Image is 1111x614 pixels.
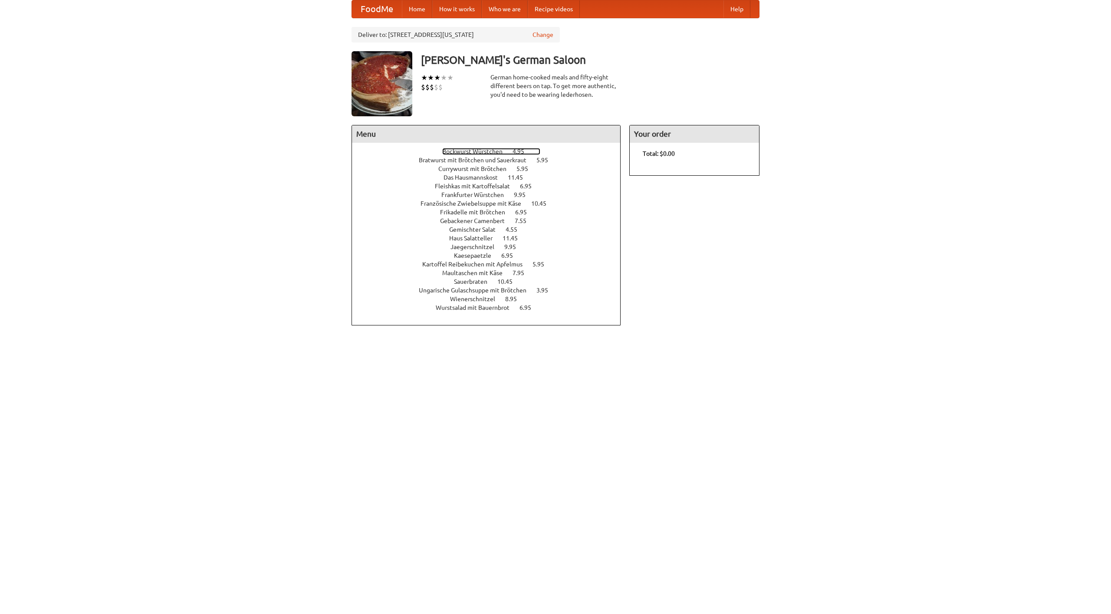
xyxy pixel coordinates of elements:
[440,217,542,224] a: Gebackener Camenbert 7.55
[444,174,506,181] span: Das Hausmannskost
[436,304,518,311] span: Wurstsalad mit Bauernbrot
[435,183,548,190] a: Fleishkas mit Kartoffelsalat 6.95
[514,191,534,198] span: 9.95
[421,73,427,82] li: ★
[419,157,564,164] a: Bratwurst mit Brötchen und Sauerkraut 5.95
[501,252,522,259] span: 6.95
[421,51,759,69] h3: [PERSON_NAME]'s German Saloon
[519,304,540,311] span: 6.95
[449,226,533,233] a: Gemischter Salat 4.55
[449,235,534,242] a: Haus Salatteller 11.45
[516,165,537,172] span: 5.95
[442,269,511,276] span: Maultaschen mit Käse
[419,287,535,294] span: Ungarische Gulaschsuppe mit Brötchen
[536,287,557,294] span: 3.95
[440,209,543,216] a: Frikadelle mit Brötchen 6.95
[438,165,544,172] a: Currywurst mit Brötchen 5.95
[440,217,513,224] span: Gebackener Camenbert
[402,0,432,18] a: Home
[421,82,425,92] li: $
[352,27,560,43] div: Deliver to: [STREET_ADDRESS][US_STATE]
[497,278,521,285] span: 10.45
[427,73,434,82] li: ★
[436,304,547,311] a: Wurstsalad mit Bauernbrot 6.95
[352,0,402,18] a: FoodMe
[432,0,482,18] a: How it works
[422,261,531,268] span: Kartoffel Reibekuchen mit Apfelmus
[434,82,438,92] li: $
[508,174,532,181] span: 11.45
[536,157,557,164] span: 5.95
[630,125,759,143] h4: Your order
[490,73,621,99] div: German home-cooked meals and fifty-eight different beers on tap. To get more authentic, you'd nee...
[442,269,540,276] a: Maultaschen mit Käse 7.95
[430,82,434,92] li: $
[531,200,555,207] span: 10.45
[482,0,528,18] a: Who we are
[444,174,539,181] a: Das Hausmannskost 11.45
[440,209,514,216] span: Frikadelle mit Brötchen
[505,296,526,302] span: 8.95
[450,243,532,250] a: Jaegerschnitzel 9.95
[532,261,553,268] span: 5.95
[454,252,500,259] span: Kaesepaetzle
[504,243,525,250] span: 9.95
[454,278,496,285] span: Sauerbraten
[449,235,501,242] span: Haus Salatteller
[450,296,504,302] span: Wienerschnitzel
[450,243,503,250] span: Jaegerschnitzel
[515,209,536,216] span: 6.95
[454,278,529,285] a: Sauerbraten 10.45
[442,148,511,155] span: Bockwurst Würstchen
[441,191,542,198] a: Frankfurter Würstchen 9.95
[440,73,447,82] li: ★
[450,296,533,302] a: Wienerschnitzel 8.95
[643,150,675,157] b: Total: $0.00
[515,217,535,224] span: 7.55
[435,183,519,190] span: Fleishkas mit Kartoffelsalat
[532,30,553,39] a: Change
[352,51,412,116] img: angular.jpg
[421,200,530,207] span: Französische Zwiebelsuppe mit Käse
[454,252,529,259] a: Kaesepaetzle 6.95
[447,73,454,82] li: ★
[352,125,620,143] h4: Menu
[421,200,562,207] a: Französische Zwiebelsuppe mit Käse 10.45
[419,157,535,164] span: Bratwurst mit Brötchen und Sauerkraut
[513,269,533,276] span: 7.95
[442,148,540,155] a: Bockwurst Würstchen 4.95
[449,226,504,233] span: Gemischter Salat
[434,73,440,82] li: ★
[438,82,443,92] li: $
[513,148,533,155] span: 4.95
[441,191,513,198] span: Frankfurter Würstchen
[419,287,564,294] a: Ungarische Gulaschsuppe mit Brötchen 3.95
[520,183,540,190] span: 6.95
[723,0,750,18] a: Help
[528,0,580,18] a: Recipe videos
[506,226,526,233] span: 4.55
[425,82,430,92] li: $
[438,165,515,172] span: Currywurst mit Brötchen
[422,261,560,268] a: Kartoffel Reibekuchen mit Apfelmus 5.95
[503,235,526,242] span: 11.45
